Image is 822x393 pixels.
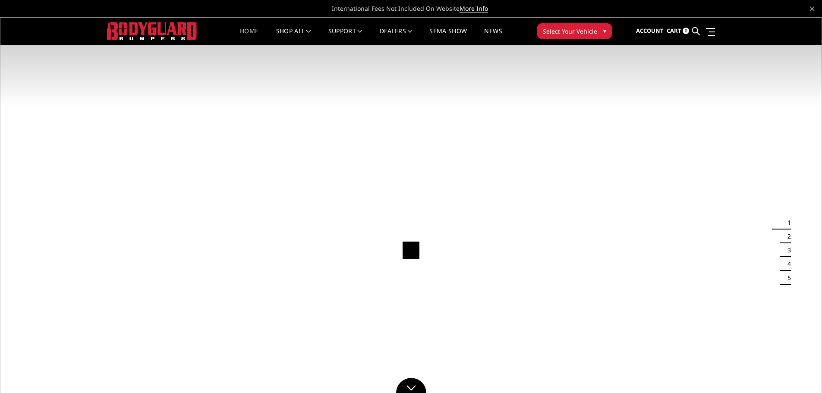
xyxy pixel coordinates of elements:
button: 3 of 5 [782,243,791,257]
button: 5 of 5 [782,271,791,285]
a: SEMA Show [429,28,467,45]
a: Account [636,19,664,43]
span: Select Your Vehicle [543,27,597,36]
button: 4 of 5 [782,257,791,271]
span: Account [636,27,664,35]
button: Select Your Vehicle [537,23,612,39]
a: Home [240,28,258,45]
span: Cart [667,27,681,35]
img: BODYGUARD BUMPERS [107,22,198,40]
a: Support [328,28,362,45]
span: 0 [683,28,689,34]
button: 1 of 5 [782,216,791,230]
button: 2 of 5 [782,230,791,243]
a: Click to Down [396,378,426,393]
a: More Info [460,4,488,13]
a: News [484,28,502,45]
a: shop all [276,28,311,45]
a: Cart 0 [667,19,689,43]
span: ▾ [603,26,606,35]
a: Dealers [380,28,413,45]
